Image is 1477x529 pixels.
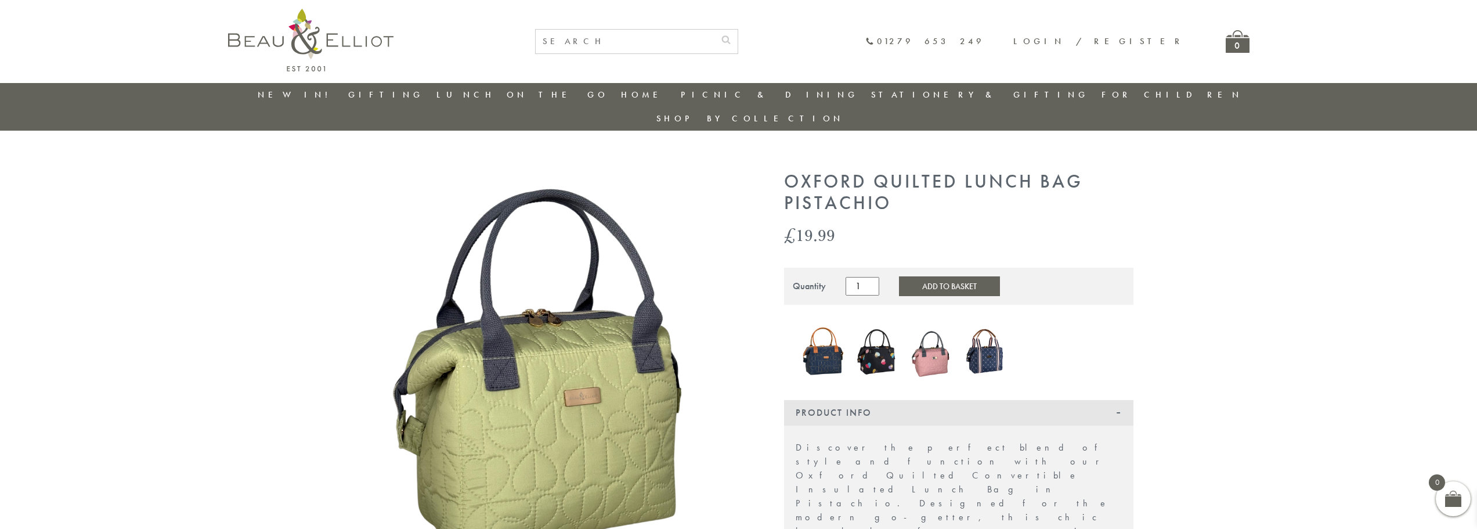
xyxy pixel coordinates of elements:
a: Gifting [348,89,424,100]
a: 01279 653 249 [865,37,984,46]
span: £ [784,223,796,247]
div: Product Info [784,400,1133,426]
a: Login / Register [1013,35,1185,47]
input: SEARCH [536,30,714,53]
a: Home [621,89,667,100]
bdi: 19.99 [784,223,835,247]
a: New in! [258,89,335,100]
a: 0 [1226,30,1250,53]
img: Navy Broken-hearted Convertible Insulated Lunch Bag [801,323,844,380]
div: Quantity [793,281,826,292]
a: For Children [1102,89,1243,100]
img: Monogram Midnight Convertible Lunch Bag [965,325,1007,377]
a: Emily convertible lunch bag [855,322,898,383]
span: 0 [1429,474,1445,491]
a: Oxford quilted lunch bag mallow [910,322,953,382]
a: Lunch On The Go [436,89,608,100]
a: Picnic & Dining [681,89,858,100]
button: Add to Basket [899,276,1000,296]
img: Oxford quilted lunch bag mallow [910,322,953,380]
a: Navy Broken-hearted Convertible Insulated Lunch Bag [801,323,844,383]
img: Emily convertible lunch bag [855,322,898,380]
img: logo [228,9,393,71]
input: Product quantity [846,277,879,296]
a: Monogram Midnight Convertible Lunch Bag [965,325,1007,380]
h1: Oxford Quilted Lunch Bag Pistachio [784,171,1133,214]
a: Stationery & Gifting [871,89,1089,100]
a: Shop by collection [656,113,844,124]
